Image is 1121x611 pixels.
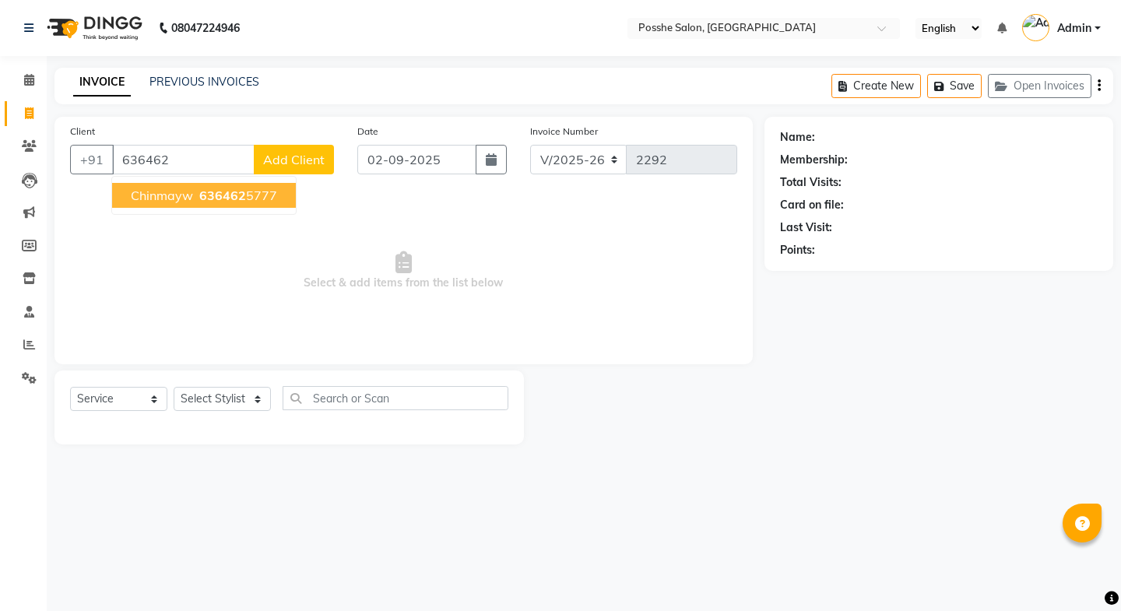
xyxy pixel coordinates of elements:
div: Card on file: [780,197,844,213]
span: Add Client [263,152,325,167]
input: Search or Scan [283,386,508,410]
img: Admin [1022,14,1049,41]
div: Last Visit: [780,219,832,236]
button: +91 [70,145,114,174]
a: PREVIOUS INVOICES [149,75,259,89]
button: Open Invoices [988,74,1091,98]
iframe: chat widget [1056,549,1105,595]
label: Invoice Number [530,125,598,139]
img: logo [40,6,146,50]
b: 08047224946 [171,6,240,50]
button: Save [927,74,982,98]
a: INVOICE [73,68,131,97]
div: Membership: [780,152,848,168]
ngb-highlight: 5777 [196,188,277,203]
label: Date [357,125,378,139]
div: Name: [780,129,815,146]
input: Search by Name/Mobile/Email/Code [112,145,255,174]
span: Admin [1057,20,1091,37]
div: Points: [780,242,815,258]
button: Add Client [254,145,334,174]
span: Select & add items from the list below [70,193,737,349]
label: Client [70,125,95,139]
button: Create New [831,74,921,98]
span: 636462 [199,188,246,203]
span: chinmayw [131,188,193,203]
div: Total Visits: [780,174,842,191]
